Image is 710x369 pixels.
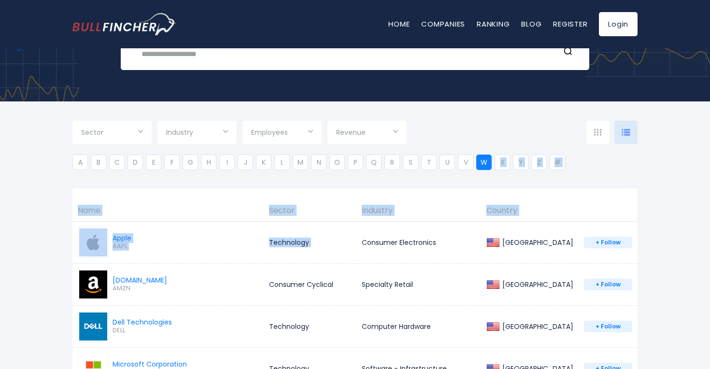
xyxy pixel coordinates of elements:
[264,200,356,221] th: Sector
[481,200,579,221] th: Country
[146,155,161,170] li: E
[356,200,481,221] th: Industry
[164,155,180,170] li: F
[500,322,573,331] div: [GEOGRAPHIC_DATA]
[562,46,574,59] button: Search
[500,280,573,289] div: [GEOGRAPHIC_DATA]
[622,129,630,136] img: icon-comp-list-view.svg
[421,19,465,29] a: Companies
[336,128,366,137] span: Revenue
[521,19,541,29] a: Blog
[550,155,565,170] li: #
[531,155,547,170] li: Z
[128,155,143,170] li: D
[495,155,510,170] li: X
[81,125,143,142] input: Selection
[264,305,356,347] td: Technology
[251,125,313,142] input: Selection
[113,326,172,335] span: DELL
[421,155,437,170] li: T
[238,155,253,170] li: J
[251,128,288,137] span: Employees
[599,12,638,36] a: Login
[584,237,632,248] a: + follow
[388,19,410,29] a: Home
[113,276,167,284] div: [DOMAIN_NAME]
[477,19,510,29] a: Ranking
[584,279,632,290] a: + follow
[366,155,382,170] li: Q
[356,221,481,263] td: Consumer Electronics
[72,13,176,35] img: bullfincher logo
[72,200,264,221] th: Name
[458,155,473,170] li: V
[166,128,193,137] span: Industry
[311,155,327,170] li: N
[113,234,131,242] div: Apple
[553,19,587,29] a: Register
[109,155,125,170] li: C
[113,318,172,326] div: Dell Technologies
[476,155,492,170] li: W
[336,125,398,142] input: Selection
[264,263,356,305] td: Consumer Cyclical
[384,155,400,170] li: R
[293,155,308,170] li: M
[72,155,88,170] li: A
[78,269,167,300] a: [DOMAIN_NAME] AMZN
[274,155,290,170] li: L
[113,360,187,369] div: Microsoft Corporation
[166,125,228,142] input: Selection
[113,284,167,293] span: AMZN
[79,312,107,341] img: DELL.png
[81,128,103,137] span: Sector
[348,155,363,170] li: P
[219,155,235,170] li: I
[403,155,418,170] li: S
[356,263,481,305] td: Specialty Retail
[594,129,602,136] img: icon-comp-grid.svg
[513,155,528,170] li: Y
[79,228,107,256] img: AAPL.png
[256,155,271,170] li: K
[356,305,481,347] td: Computer Hardware
[78,227,131,258] a: Apple AAPL
[78,311,172,342] a: Dell Technologies DELL
[500,238,573,247] div: [GEOGRAPHIC_DATA]
[264,221,356,263] td: Technology
[79,270,107,298] img: AMZN.png
[329,155,345,170] li: O
[91,155,106,170] li: B
[584,321,632,332] a: + follow
[201,155,216,170] li: H
[72,13,176,35] a: Go to homepage
[183,155,198,170] li: G
[440,155,455,170] li: U
[113,242,131,251] span: AAPL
